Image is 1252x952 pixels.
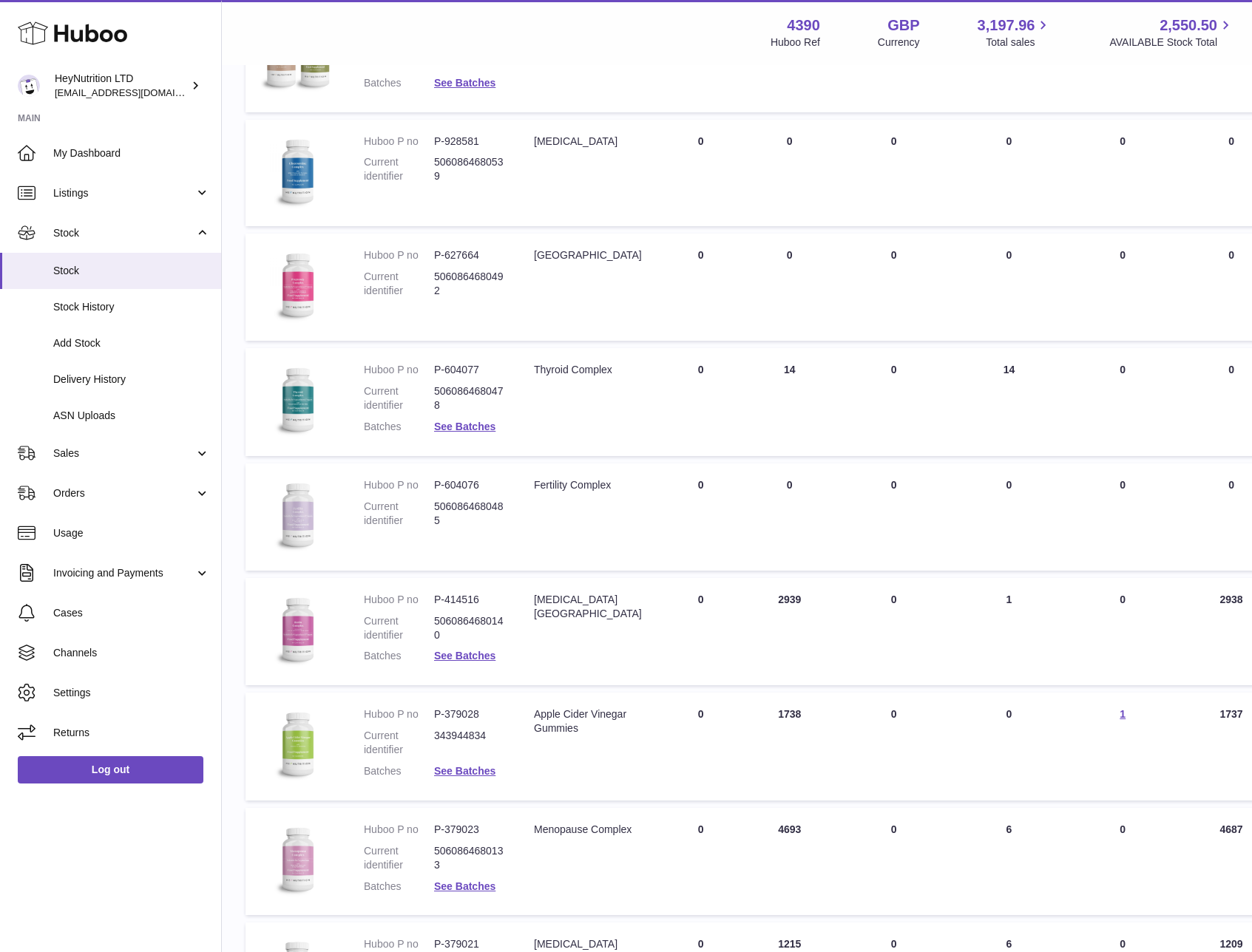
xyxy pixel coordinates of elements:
[260,478,334,552] img: product image
[986,35,1052,50] span: Total sales
[834,348,954,456] td: 0
[434,421,495,432] a: See Batches
[53,606,210,620] span: Cases
[534,135,642,149] div: [MEDICAL_DATA]
[1120,364,1126,375] span: 0
[53,486,194,500] span: Orders
[55,86,217,98] span: [EMAIL_ADDRESS][DOMAIN_NAME]
[53,146,210,160] span: My Dashboard
[53,526,210,540] span: Usage
[55,72,188,100] div: HeyNutrition LTD
[953,578,1064,686] td: 1
[434,500,504,528] dd: 5060864680485
[834,808,954,916] td: 0
[364,614,434,642] dt: Current identifier
[657,463,745,571] td: 0
[53,566,194,580] span: Invoicing and Payments
[1109,16,1234,50] a: 2,550.50 AVAILABLE Stock Total
[434,707,504,721] dd: P-379028
[434,363,504,377] dd: P-604077
[834,693,954,800] td: 0
[1120,479,1126,491] span: 0
[834,120,954,227] td: 0
[745,348,834,456] td: 14
[434,248,504,262] dd: P-627664
[364,76,434,90] dt: Batches
[260,707,334,781] img: product image
[434,614,504,642] dd: 5060864680140
[434,844,504,872] dd: 5060864680133
[887,16,919,35] strong: GBP
[260,248,334,322] img: product image
[978,16,1052,50] a: 3,197.96 Total sales
[364,155,434,183] dt: Current identifier
[745,808,834,916] td: 4693
[953,693,1064,800] td: 0
[364,500,434,528] dt: Current identifier
[53,726,210,740] span: Returns
[534,593,642,621] div: [MEDICAL_DATA][GEOGRAPHIC_DATA]
[364,270,434,298] dt: Current identifier
[53,226,194,240] span: Stock
[745,463,834,571] td: 0
[953,120,1064,227] td: 0
[53,373,210,387] span: Delivery History
[434,765,495,777] a: See Batches
[53,264,210,278] span: Stock
[745,234,834,341] td: 0
[434,880,495,892] a: See Batches
[953,808,1064,916] td: 6
[1120,823,1126,835] span: 0
[18,75,40,97] img: info@heynutrition.com
[364,649,434,663] dt: Batches
[434,77,495,89] a: See Batches
[1120,249,1126,261] span: 0
[434,478,504,492] dd: P-604076
[1120,708,1126,720] a: 1
[657,234,745,341] td: 0
[953,463,1064,571] td: 0
[260,363,334,437] img: product image
[434,650,495,662] a: See Batches
[953,348,1064,456] td: 14
[364,478,434,492] dt: Huboo P no
[978,16,1035,35] span: 3,197.96
[364,135,434,149] dt: Huboo P no
[1120,135,1126,147] span: 0
[364,937,434,951] dt: Huboo P no
[534,823,642,837] div: Menopause Complex
[53,336,210,350] span: Add Stock
[657,348,745,456] td: 0
[534,478,642,492] div: Fertility Complex
[434,155,504,183] dd: 5060864680539
[364,363,434,377] dt: Huboo P no
[657,693,745,800] td: 0
[364,729,434,757] dt: Current identifier
[534,707,642,735] div: Apple Cider Vinegar Gummies
[53,186,194,200] span: Listings
[834,234,954,341] td: 0
[878,35,920,50] div: Currency
[364,248,434,262] dt: Huboo P no
[534,363,642,377] div: Thyroid Complex
[434,135,504,149] dd: P-928581
[657,808,745,916] td: 0
[834,463,954,571] td: 0
[834,578,954,686] td: 0
[434,823,504,837] dd: P-379023
[1160,16,1217,35] span: 2,550.50
[434,937,504,951] dd: P-379021
[953,234,1064,341] td: 0
[364,764,434,778] dt: Batches
[534,248,642,262] div: [GEOGRAPHIC_DATA]
[434,270,504,298] dd: 5060864680492
[745,693,834,800] td: 1738
[364,844,434,872] dt: Current identifier
[53,646,210,660] span: Channels
[18,756,203,783] a: Log out
[364,384,434,412] dt: Current identifier
[657,120,745,227] td: 0
[657,578,745,686] td: 0
[364,823,434,837] dt: Huboo P no
[364,420,434,434] dt: Batches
